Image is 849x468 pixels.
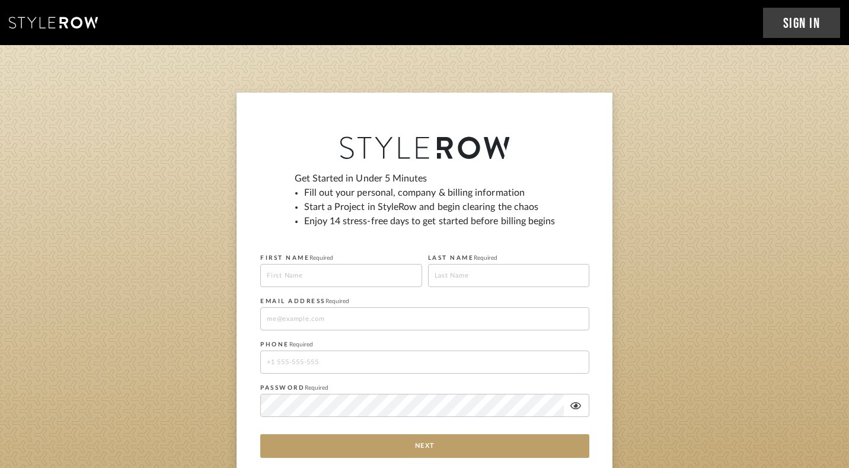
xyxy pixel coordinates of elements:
a: Sign In [763,8,841,38]
label: FIRST NAME [260,254,333,262]
span: Required [289,342,313,348]
li: Enjoy 14 stress-free days to get started before billing begins [304,214,556,228]
input: First Name [260,264,422,287]
li: Start a Project in StyleRow and begin clearing the chaos [304,200,556,214]
div: Get Started in Under 5 Minutes [295,171,556,238]
input: me@example.com [260,307,589,330]
label: PASSWORD [260,384,328,391]
button: Next [260,434,589,458]
label: LAST NAME [428,254,498,262]
span: Required [474,255,497,261]
span: Required [309,255,333,261]
span: Required [305,385,328,391]
li: Fill out your personal, company & billing information [304,186,556,200]
input: +1 555-555-555 [260,351,589,374]
input: Last Name [428,264,590,287]
label: EMAIL ADDRESS [260,298,349,305]
label: PHONE [260,341,313,348]
span: Required [325,298,349,304]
